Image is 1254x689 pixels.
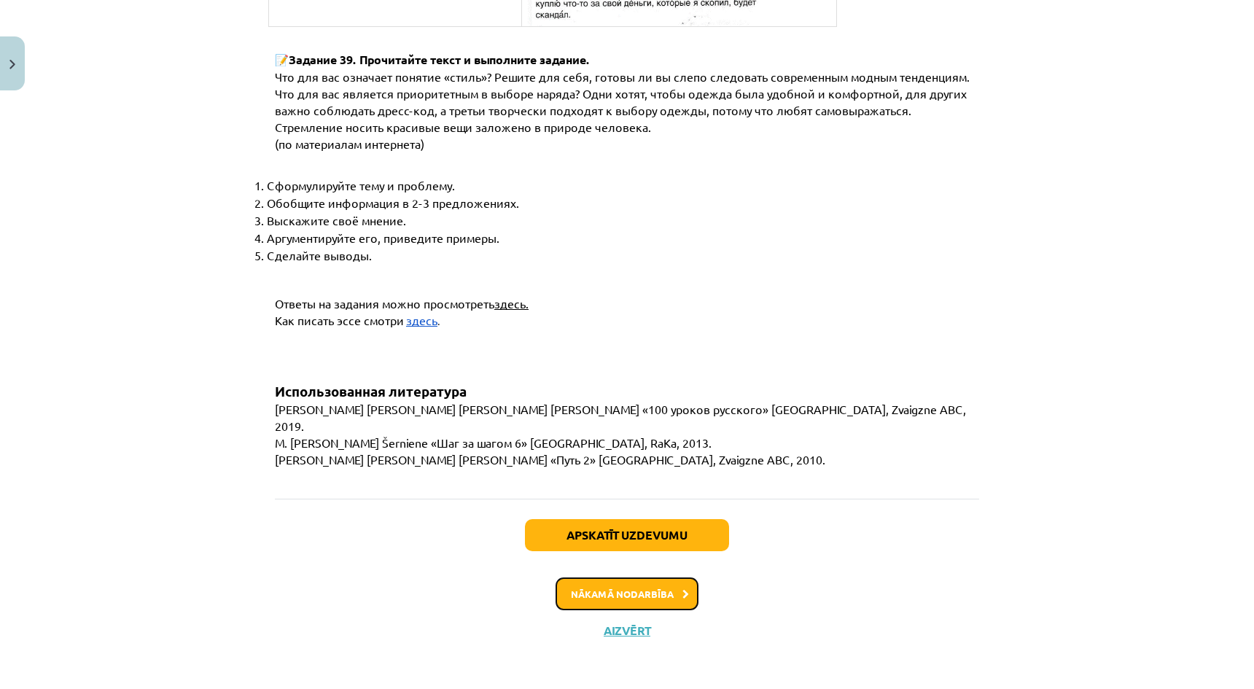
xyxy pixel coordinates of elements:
[494,296,529,311] span: здесь.
[267,230,499,245] span: Аргументируйте его, приведите примеры.
[267,248,372,262] span: Сделайте выводы.
[267,213,406,227] span: Выскажите своё мнение.
[406,313,437,327] span: здесь
[406,314,437,327] a: здесь
[267,195,519,210] span: Обобщите информация в 2-3 предложениях.
[275,52,289,67] span: 📝
[525,519,729,551] button: Apskatīt uzdevumu
[9,60,15,69] img: icon-close-lesson-0947bae3869378f0d4975bcd49f059093ad1ed9edebbc8119c70593378902aed.svg
[275,382,467,400] span: Использованная литература
[275,314,440,327] b: .
[275,402,969,433] span: [PERSON_NAME] [PERSON_NAME] [PERSON_NAME] [PERSON_NAME] «100 уроков русского» [GEOGRAPHIC_DATA], ...
[275,452,825,467] span: [PERSON_NAME] [PERSON_NAME] [PERSON_NAME] «Путь 2» [GEOGRAPHIC_DATA], Zvaigzne ABC, 2010.
[275,69,973,134] span: Что для вас означает понятие «стиль»? Решите для себя, готовы ли вы слепо следовать современным м...
[275,136,424,151] span: (по материалам интернета)
[289,52,590,67] span: Задание 39. Прочитайте текст и выполните задание.
[267,178,455,192] span: Сформулируйте тему и проблему.
[275,296,494,311] span: Ответы на задания можно просмотреть
[275,313,404,327] span: Как писать эссе смотри
[599,623,655,638] button: Aizvērt
[556,577,698,611] button: Nākamā nodarbība
[275,435,712,450] span: M. [PERSON_NAME] Šerniene «Шаг за шагом 6» [GEOGRAPHIC_DATA], RaKa, 2013.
